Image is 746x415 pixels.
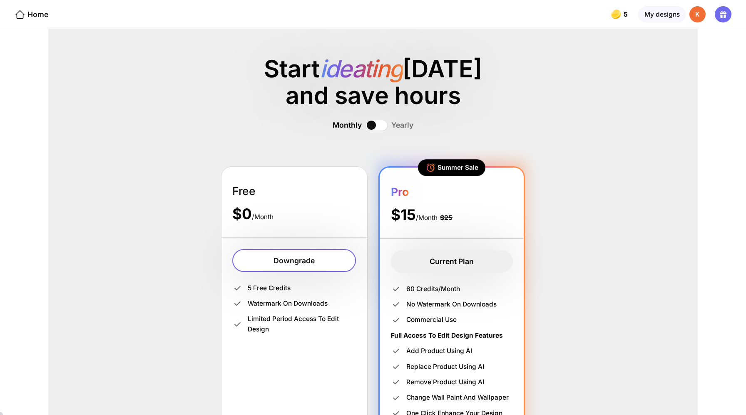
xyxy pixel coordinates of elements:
[232,184,356,198] div: Free
[406,315,457,325] div: Commercial use
[248,314,356,334] div: Limited period access to Edit Design
[391,204,416,226] div: $15
[232,203,252,225] div: $0
[248,299,328,309] div: Watermark on downloads
[256,56,490,109] div: Start [DATE] and save hours
[391,331,503,341] div: Full access to Edit design features
[391,185,409,198] div: Pro
[406,299,497,309] div: No watermark on downloads
[689,6,706,23] div: K
[391,250,513,273] div: Current Plan
[406,362,484,372] div: Replace product using AI
[248,283,291,293] div: 5 Free credits
[416,207,438,229] div: /Month
[406,284,460,294] div: 60 credits/month
[440,214,453,222] div: $25
[406,377,484,387] div: Remove product using AI
[320,54,402,83] span: ideating
[15,9,48,20] div: Home
[333,120,362,130] div: Monthly
[638,6,685,23] div: My designs
[406,393,509,403] div: Change wall paint and wallpaper
[624,11,629,18] span: 5
[232,249,356,272] div: Downgrade
[252,206,274,228] div: /Month
[391,120,413,130] div: Yearly
[418,160,485,176] div: Summer Sale
[406,346,472,356] div: Add product using AI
